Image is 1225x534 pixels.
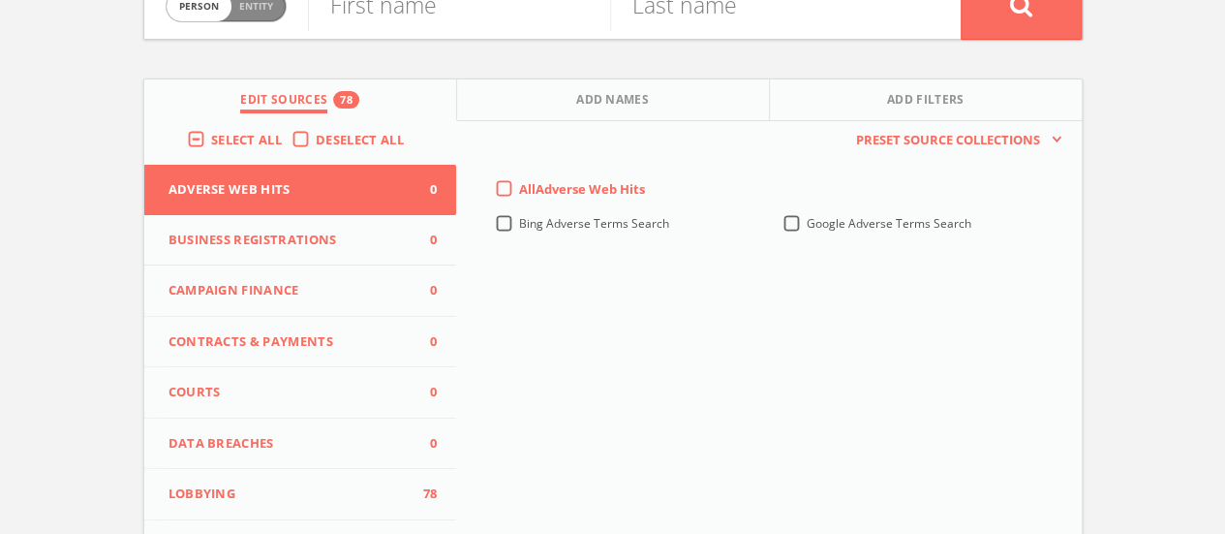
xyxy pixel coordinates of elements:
[408,180,437,200] span: 0
[144,266,457,317] button: Campaign Finance0
[408,434,437,454] span: 0
[408,231,437,250] span: 0
[211,131,282,148] span: Select All
[168,180,409,200] span: Adverse Web Hits
[519,180,645,198] span: All Adverse Web Hits
[333,91,359,109] div: 78
[144,469,457,520] button: Lobbying78
[316,131,404,148] span: Deselect All
[168,332,409,352] span: Contracts & Payments
[168,231,409,250] span: Business Registrations
[408,332,437,352] span: 0
[144,367,457,419] button: Courts0
[144,419,457,470] button: Data Breaches0
[576,91,649,113] span: Add Names
[408,383,437,402] span: 0
[144,165,457,215] button: Adverse Web Hits0
[408,281,437,300] span: 0
[846,131,1061,150] button: Preset Source Collections
[144,317,457,368] button: Contracts & Payments0
[408,485,437,504] span: 78
[168,485,409,504] span: Lobbying
[144,79,457,121] button: Edit Sources78
[770,79,1082,121] button: Add Filters
[807,215,971,232] span: Google Adverse Terms Search
[168,383,409,402] span: Courts
[168,281,409,300] span: Campaign Finance
[887,91,965,113] span: Add Filters
[846,131,1050,150] span: Preset Source Collections
[168,434,409,454] span: Data Breaches
[519,215,669,232] span: Bing Adverse Terms Search
[240,91,327,113] span: Edit Sources
[144,215,457,267] button: Business Registrations0
[457,79,770,121] button: Add Names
